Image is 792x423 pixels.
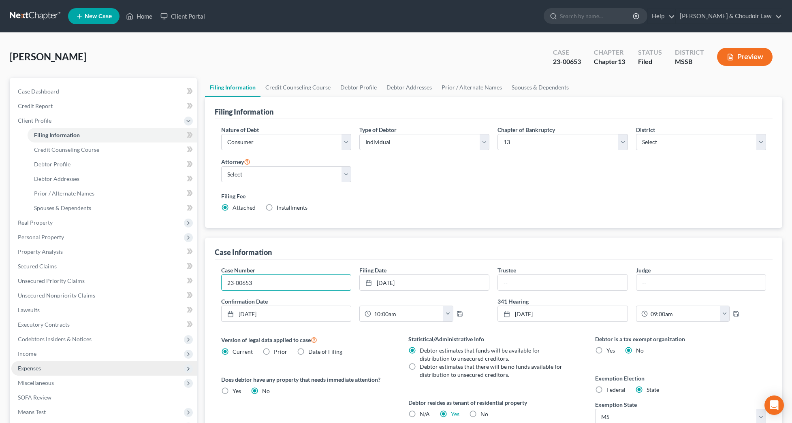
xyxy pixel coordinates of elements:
div: Case Information [215,247,272,257]
div: Filed [638,57,662,66]
div: Status [638,48,662,57]
span: Prior [274,348,287,355]
a: Credit Report [11,99,197,113]
button: Preview [717,48,773,66]
div: MSSB [675,57,704,66]
label: Version of legal data applied to case [221,335,392,344]
span: New Case [85,13,112,19]
a: Spouses & Dependents [507,78,574,97]
a: Spouses & Dependents [28,201,197,215]
a: Debtor Profile [28,157,197,172]
a: Filing Information [205,78,260,97]
a: Unsecured Priority Claims [11,274,197,288]
label: Chapter of Bankruptcy [497,125,555,134]
a: Prior / Alternate Names [28,186,197,201]
a: Executory Contracts [11,317,197,332]
label: Attorney [221,157,250,166]
span: Income [18,350,36,357]
span: State [647,386,659,393]
input: -- [498,275,627,290]
label: Filing Fee [221,192,766,200]
span: Filing Information [34,132,80,138]
a: SOFA Review [11,390,197,405]
div: Chapter [594,57,625,66]
span: Date of Filing [308,348,342,355]
input: -- : -- [371,306,444,321]
a: Debtor Profile [335,78,382,97]
span: No [262,387,270,394]
div: Filing Information [215,107,273,117]
div: District [675,48,704,57]
span: Means Test [18,408,46,415]
a: Client Portal [156,9,209,23]
label: Statistical/Administrative Info [408,335,579,343]
a: [PERSON_NAME] & Choudoir Law [676,9,782,23]
input: -- : -- [648,306,720,321]
span: Yes [606,347,615,354]
label: Confirmation Date [217,297,494,306]
a: [DATE] [498,306,627,321]
span: Executory Contracts [18,321,70,328]
a: Secured Claims [11,259,197,274]
span: [PERSON_NAME] [10,51,86,62]
div: Case [553,48,581,57]
label: Judge [636,266,651,274]
span: Installments [277,204,307,211]
span: Current [233,348,253,355]
span: 13 [618,57,625,65]
span: Personal Property [18,234,64,240]
input: Enter case number... [222,275,351,290]
span: Debtor estimates that funds will be available for distribution to unsecured creditors. [420,347,540,362]
label: Filing Date [359,266,386,274]
a: Unsecured Nonpriority Claims [11,288,197,303]
span: No [636,347,644,354]
span: N/A [420,410,430,417]
a: Debtor Addresses [28,172,197,186]
span: Prior / Alternate Names [34,190,94,197]
label: Type of Debtor [359,125,397,134]
label: Debtor resides as tenant of residential property [408,398,579,407]
label: Debtor is a tax exempt organization [595,335,766,343]
div: 23-00653 [553,57,581,66]
span: Attached [233,204,256,211]
a: Credit Counseling Course [28,142,197,157]
a: [DATE] [360,275,489,290]
a: Debtor Addresses [382,78,437,97]
input: Search by name... [560,9,634,23]
label: District [636,125,655,134]
a: Filing Information [28,128,197,142]
input: -- [636,275,766,290]
label: Does debtor have any property that needs immediate attention? [221,375,392,384]
span: Credit Counseling Course [34,146,99,153]
label: Exemption State [595,400,637,409]
span: Codebtors Insiders & Notices [18,336,92,342]
a: Property Analysis [11,244,197,259]
div: Open Intercom Messenger [764,395,784,415]
span: Secured Claims [18,263,57,270]
span: No [480,410,488,417]
span: Debtor Profile [34,161,70,168]
a: Yes [451,410,459,417]
a: Lawsuits [11,303,197,317]
span: Credit Report [18,102,53,109]
span: Debtor Addresses [34,175,79,182]
a: Case Dashboard [11,84,197,99]
div: Chapter [594,48,625,57]
a: Help [648,9,675,23]
span: Miscellaneous [18,379,54,386]
label: Exemption Election [595,374,766,383]
span: Case Dashboard [18,88,59,95]
span: Property Analysis [18,248,63,255]
span: Unsecured Nonpriority Claims [18,292,95,299]
span: SOFA Review [18,394,51,401]
a: Prior / Alternate Names [437,78,507,97]
label: Trustee [497,266,516,274]
span: Yes [233,387,241,394]
span: Debtor estimates that there will be no funds available for distribution to unsecured creditors. [420,363,562,378]
span: Expenses [18,365,41,372]
span: Federal [606,386,625,393]
span: Client Profile [18,117,51,124]
span: Spouses & Dependents [34,204,91,211]
a: Home [122,9,156,23]
span: Lawsuits [18,306,40,313]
